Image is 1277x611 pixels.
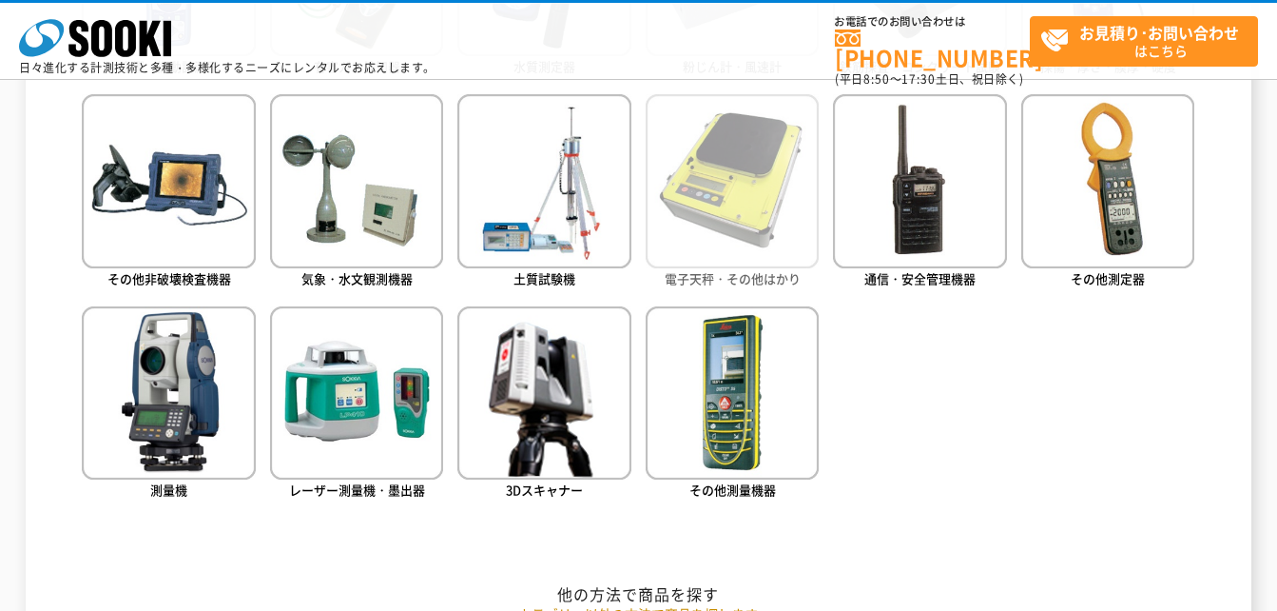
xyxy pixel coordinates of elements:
[1030,16,1258,67] a: お見積り･お問い合わせはこちら
[19,62,435,73] p: 日々進化する計測技術と多種・多様化するニーズにレンタルでお応えします。
[1079,21,1239,44] strong: お見積り･お問い合わせ
[646,306,819,503] a: その他測量機器
[289,481,425,499] span: レーザー測量機・墨出器
[646,306,819,480] img: その他測量機器
[82,584,1194,604] h2: 他の方法で商品を探す
[270,94,443,267] img: 気象・水文観測機器
[457,306,630,503] a: 3Dスキャナー
[1021,94,1194,267] img: その他測定器
[1021,94,1194,291] a: その他測定器
[835,70,1023,88] span: (平日 ～ 土日、祝日除く)
[270,306,443,480] img: レーザー測量機・墨出器
[82,306,255,503] a: 測量機
[863,70,890,88] span: 8:50
[835,16,1030,28] span: お電話でのお問い合わせは
[1040,17,1257,65] span: はこちら
[864,269,976,287] span: 通信・安全管理機器
[107,269,231,287] span: その他非破壊検査機器
[457,94,630,267] img: 土質試験機
[82,94,255,291] a: その他非破壊検査機器
[150,481,187,499] span: 測量機
[457,94,630,291] a: 土質試験機
[82,306,255,480] img: 測量機
[513,269,575,287] span: 土質試験機
[1071,269,1145,287] span: その他測定器
[835,30,1030,69] a: [PHONE_NUMBER]
[646,94,819,267] img: 電子天秤・その他はかり
[833,94,1006,267] img: 通信・安全管理機器
[301,269,413,287] span: 気象・水文観測機器
[270,306,443,503] a: レーザー測量機・墨出器
[270,94,443,291] a: 気象・水文観測機器
[82,94,255,267] img: その他非破壊検査機器
[833,94,1006,291] a: 通信・安全管理機器
[665,269,801,287] span: 電子天秤・その他はかり
[646,94,819,291] a: 電子天秤・その他はかり
[457,306,630,480] img: 3Dスキャナー
[689,481,776,499] span: その他測量機器
[901,70,936,88] span: 17:30
[506,481,583,499] span: 3Dスキャナー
